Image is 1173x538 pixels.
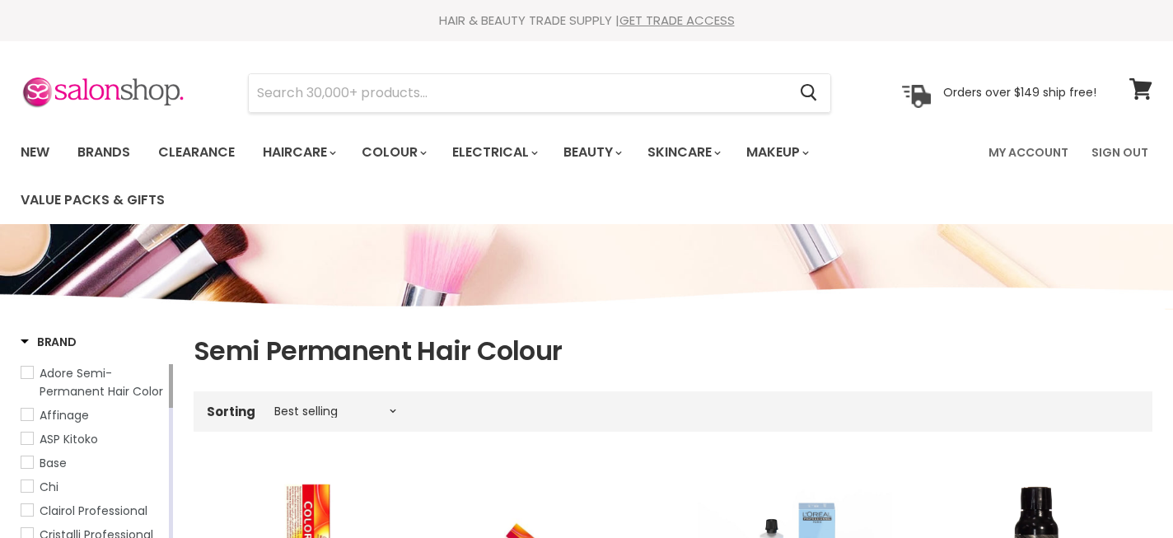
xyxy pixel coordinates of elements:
a: Sign Out [1082,135,1158,170]
span: Base [40,455,67,471]
label: Sorting [207,405,255,419]
a: Brands [65,135,143,170]
a: Colour [349,135,437,170]
span: Chi [40,479,58,495]
ul: Main menu [8,129,979,224]
a: GET TRADE ACCESS [619,12,735,29]
form: Product [248,73,831,113]
a: Beauty [551,135,632,170]
a: Skincare [635,135,731,170]
a: Base [21,454,166,472]
span: Affinage [40,407,89,423]
a: New [8,135,62,170]
p: Orders over $149 ship free! [943,85,1096,100]
a: Makeup [734,135,819,170]
span: ASP Kitoko [40,431,98,447]
button: Search [787,74,830,112]
a: Haircare [250,135,346,170]
a: Value Packs & Gifts [8,183,177,218]
a: Electrical [440,135,548,170]
a: Clairol Professional [21,502,166,520]
a: My Account [979,135,1078,170]
h1: Semi Permanent Hair Colour [194,334,1152,368]
a: Affinage [21,406,166,424]
a: Clearance [146,135,247,170]
h3: Brand [21,334,77,350]
a: Chi [21,478,166,496]
span: Adore Semi-Permanent Hair Color [40,365,163,400]
a: Adore Semi-Permanent Hair Color [21,364,166,400]
input: Search [249,74,787,112]
a: ASP Kitoko [21,430,166,448]
span: Clairol Professional [40,503,147,519]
